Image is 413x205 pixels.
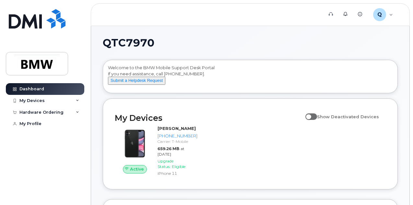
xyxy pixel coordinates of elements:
input: Show Deactivated Devices [305,110,311,116]
div: Welcome to the BMW Mobile Support Desk Portal If you need assistance, call [PHONE_NUMBER]. [108,65,393,91]
span: Active [130,166,144,172]
span: 659.26 MB [158,146,179,151]
a: Active[PERSON_NAME][PHONE_NUMBER]Carrier: T-Mobile659.26 MBat [DATE]Upgrade Status:EligibleiPhone 11 [115,125,200,177]
div: Carrier: T-Mobile [158,139,197,144]
a: Submit a Helpdesk Request [108,78,165,83]
span: at [DATE] [158,146,184,157]
img: iPhone_11.jpg [120,129,150,159]
span: QTC7970 [103,38,154,48]
div: iPhone 11 [158,171,197,176]
button: Submit a Helpdesk Request [108,77,165,85]
span: Upgrade Status: [158,159,173,169]
span: Eligible [172,164,185,169]
span: Show Deactivated Devices [317,114,379,119]
strong: [PERSON_NAME] [158,126,196,131]
h2: My Devices [115,113,302,123]
div: [PHONE_NUMBER] [158,133,197,139]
